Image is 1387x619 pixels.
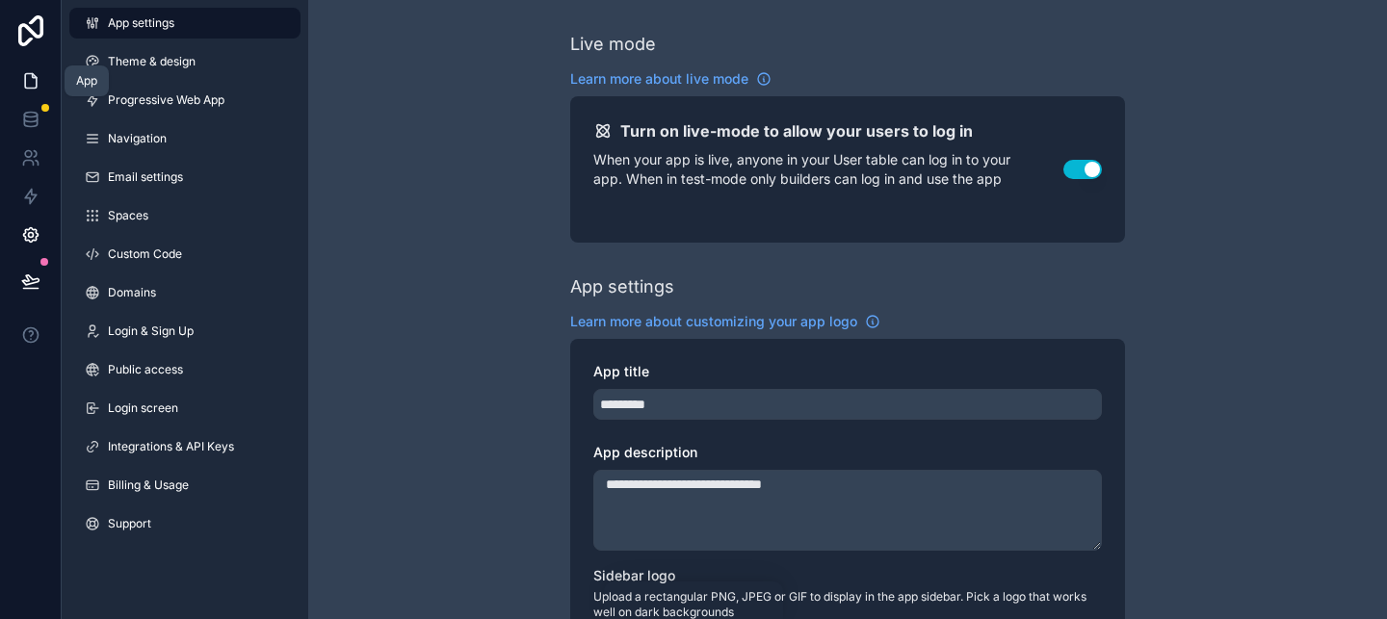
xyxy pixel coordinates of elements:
[69,277,301,308] a: Domains
[69,354,301,385] a: Public access
[108,54,196,69] span: Theme & design
[69,123,301,154] a: Navigation
[570,69,748,89] span: Learn more about live mode
[69,8,301,39] a: App settings
[69,508,301,539] a: Support
[108,169,183,185] span: Email settings
[69,200,301,231] a: Spaces
[69,162,301,193] a: Email settings
[69,431,301,462] a: Integrations & API Keys
[593,567,675,583] span: Sidebar logo
[108,477,189,493] span: Billing & Usage
[570,312,857,331] span: Learn more about customizing your app logo
[570,273,674,300] div: App settings
[108,15,174,31] span: App settings
[108,362,183,377] span: Public access
[108,92,224,108] span: Progressive Web App
[593,150,1063,189] p: When your app is live, anyone in your User table can log in to your app. When in test-mode only b...
[593,444,697,460] span: App description
[570,31,656,58] div: Live mode
[69,316,301,347] a: Login & Sign Up
[593,363,649,379] span: App title
[69,393,301,424] a: Login screen
[76,73,97,89] div: App
[108,208,148,223] span: Spaces
[69,85,301,116] a: Progressive Web App
[108,131,167,146] span: Navigation
[620,119,973,142] h2: Turn on live-mode to allow your users to log in
[108,285,156,300] span: Domains
[108,323,194,339] span: Login & Sign Up
[108,516,151,531] span: Support
[570,312,880,331] a: Learn more about customizing your app logo
[108,439,234,454] span: Integrations & API Keys
[108,400,178,416] span: Login screen
[108,246,182,262] span: Custom Code
[570,69,772,89] a: Learn more about live mode
[69,46,301,77] a: Theme & design
[69,239,301,270] a: Custom Code
[69,470,301,501] a: Billing & Usage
